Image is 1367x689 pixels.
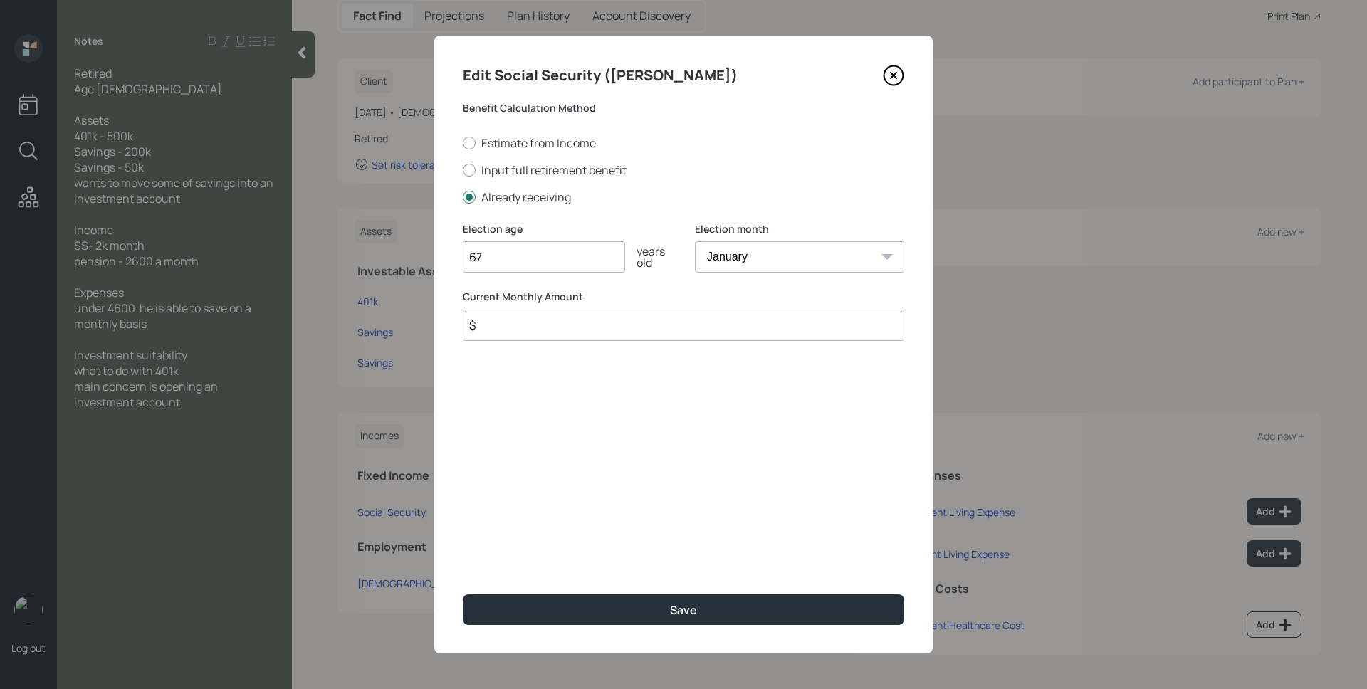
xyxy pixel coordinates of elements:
label: Input full retirement benefit [463,162,904,178]
div: Save [670,602,697,618]
label: Election age [463,222,672,236]
div: years old [625,246,672,268]
label: Current Monthly Amount [463,290,904,304]
label: Benefit Calculation Method [463,101,904,115]
h4: Edit Social Security ([PERSON_NAME]) [463,64,738,87]
button: Save [463,594,904,625]
label: Already receiving [463,189,904,205]
label: Election month [695,222,904,236]
label: Estimate from Income [463,135,904,151]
